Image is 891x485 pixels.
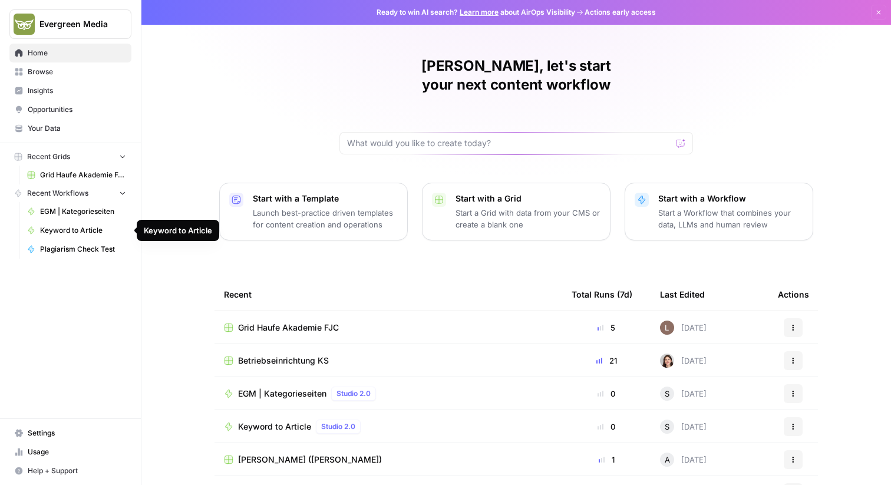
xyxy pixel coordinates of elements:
[665,388,669,400] span: S
[9,424,131,443] a: Settings
[660,321,707,335] div: [DATE]
[665,454,670,466] span: A
[9,44,131,62] a: Home
[28,428,126,438] span: Settings
[238,454,382,466] span: [PERSON_NAME] ([PERSON_NAME])
[238,322,339,334] span: Grid Haufe Akademie FJC
[9,119,131,138] a: Your Data
[422,183,610,240] button: Start with a GridStart a Grid with data from your CMS or create a blank one
[253,193,398,204] p: Start with a Template
[22,240,131,259] a: Plagiarism Check Test
[658,207,803,230] p: Start a Workflow that combines your data, LLMs and human review
[572,278,632,311] div: Total Runs (7d)
[336,388,371,399] span: Studio 2.0
[40,206,126,217] span: EGM | Kategorieseiten
[660,387,707,401] div: [DATE]
[28,466,126,476] span: Help + Support
[585,7,656,18] span: Actions early access
[27,188,88,199] span: Recent Workflows
[40,225,126,236] span: Keyword to Article
[572,322,641,334] div: 5
[40,170,126,180] span: Grid Haufe Akademie FJC
[224,278,553,311] div: Recent
[660,321,674,335] img: dg2rw5lz5wrueqm9mfsnexyipzh4
[377,7,575,18] span: Ready to win AI search? about AirOps Visibility
[9,148,131,166] button: Recent Grids
[9,62,131,81] a: Browse
[665,421,669,433] span: S
[660,420,707,434] div: [DATE]
[660,453,707,467] div: [DATE]
[660,278,705,311] div: Last Edited
[28,123,126,134] span: Your Data
[27,151,70,162] span: Recent Grids
[14,14,35,35] img: Evergreen Media Logo
[658,193,803,204] p: Start with a Workflow
[28,104,126,115] span: Opportunities
[22,221,131,240] a: Keyword to Article
[347,137,671,149] input: What would you like to create today?
[778,278,809,311] div: Actions
[28,447,126,457] span: Usage
[625,183,813,240] button: Start with a WorkflowStart a Workflow that combines your data, LLMs and human review
[22,202,131,221] a: EGM | Kategorieseiten
[9,81,131,100] a: Insights
[572,355,641,367] div: 21
[460,8,499,17] a: Learn more
[219,183,408,240] button: Start with a TemplateLaunch best-practice driven templates for content creation and operations
[238,388,326,400] span: EGM | Kategorieseiten
[28,48,126,58] span: Home
[39,18,111,30] span: Evergreen Media
[224,454,553,466] a: [PERSON_NAME] ([PERSON_NAME])
[572,421,641,433] div: 0
[224,355,553,367] a: Betriebseinrichtung KS
[22,166,131,184] a: Grid Haufe Akademie FJC
[660,354,707,368] div: [DATE]
[572,388,641,400] div: 0
[9,184,131,202] button: Recent Workflows
[40,244,126,255] span: Plagiarism Check Test
[224,387,553,401] a: EGM | KategorieseitenStudio 2.0
[321,421,355,432] span: Studio 2.0
[456,207,600,230] p: Start a Grid with data from your CMS or create a blank one
[253,207,398,230] p: Launch best-practice driven templates for content creation and operations
[339,57,693,94] h1: [PERSON_NAME], let's start your next content workflow
[238,421,311,433] span: Keyword to Article
[9,100,131,119] a: Opportunities
[660,354,674,368] img: 9ei8zammlfls2gjjhap2otnia9mo
[224,420,553,434] a: Keyword to ArticleStudio 2.0
[28,85,126,96] span: Insights
[456,193,600,204] p: Start with a Grid
[9,9,131,39] button: Workspace: Evergreen Media
[572,454,641,466] div: 1
[224,322,553,334] a: Grid Haufe Akademie FJC
[9,443,131,461] a: Usage
[238,355,329,367] span: Betriebseinrichtung KS
[9,461,131,480] button: Help + Support
[28,67,126,77] span: Browse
